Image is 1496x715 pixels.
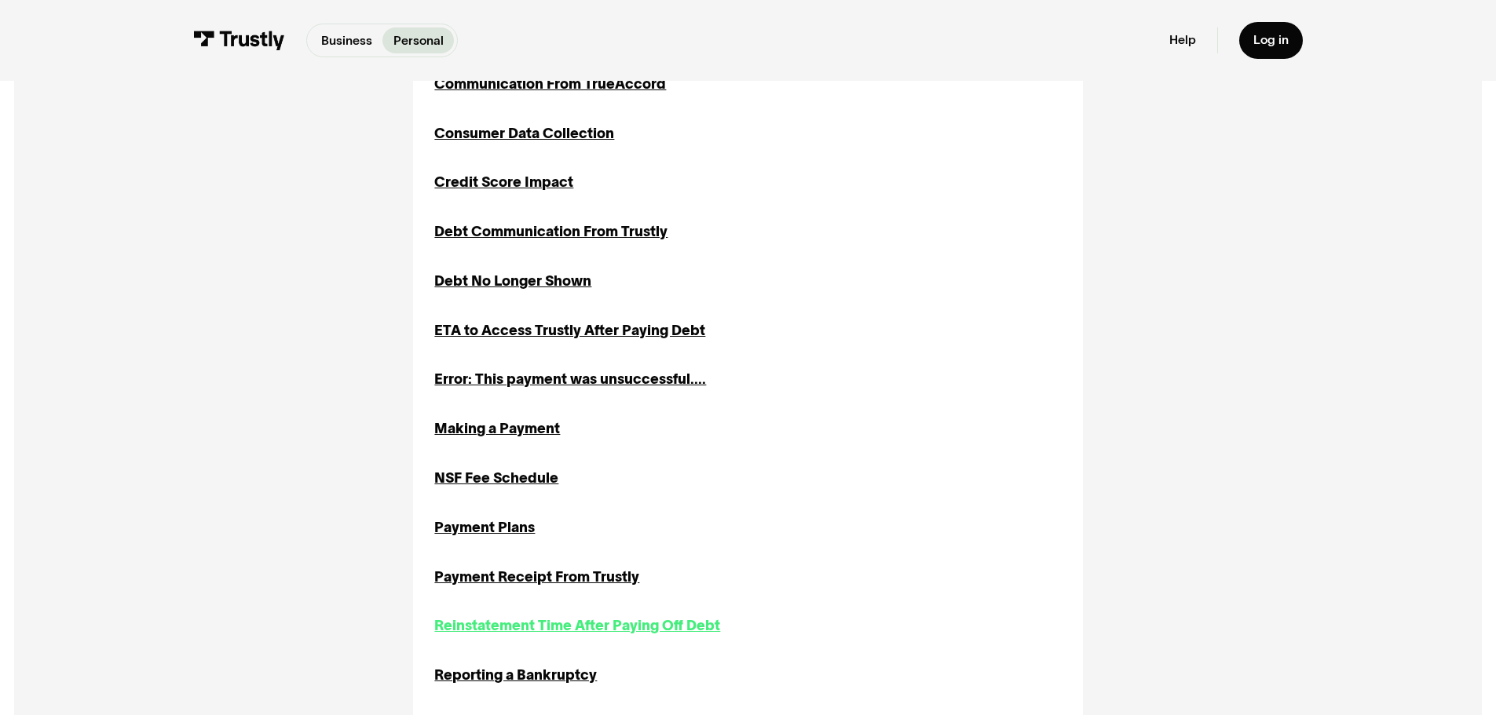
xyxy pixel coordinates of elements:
[434,74,666,95] a: Communication From TrueAccord
[382,27,454,53] a: Personal
[434,468,558,489] a: NSF Fee Schedule
[434,517,535,538] a: Payment Plans
[434,221,668,243] a: Debt Communication From Trustly
[434,320,705,341] a: ETA to Access Trustly After Paying Debt
[434,665,597,686] a: Reporting a Bankruptcy
[434,567,639,588] a: Payment Receipt From Trustly
[434,172,573,193] a: Credit Score Impact
[434,369,706,390] a: Error: This payment was unsuccessful....
[434,615,720,637] a: Reinstatement Time After Paying Off Debt
[1239,22,1303,59] a: Log in
[193,31,285,50] img: Trustly Logo
[434,418,560,440] a: Making a Payment
[393,31,444,50] p: Personal
[434,123,614,144] a: Consumer Data Collection
[1253,32,1289,48] div: Log in
[321,31,372,50] p: Business
[1169,32,1196,48] a: Help
[310,27,382,53] a: Business
[434,271,591,292] a: Debt No Longer Shown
